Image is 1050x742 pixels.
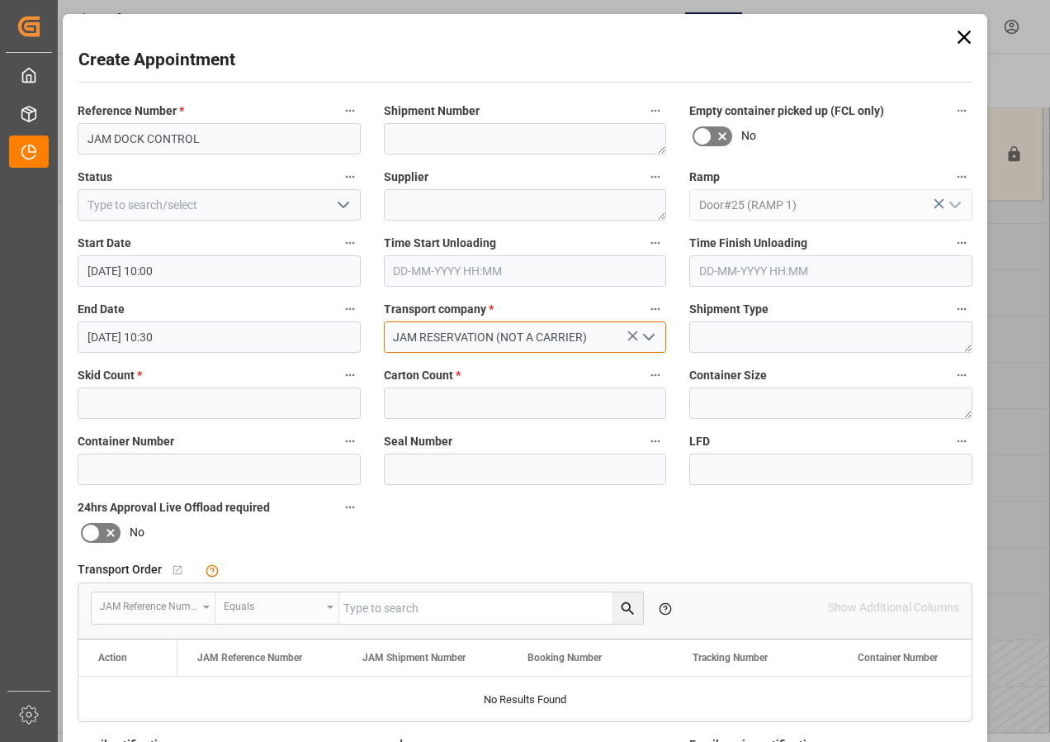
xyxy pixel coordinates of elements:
button: Container Number [339,430,361,452]
span: No [130,524,144,541]
span: Supplier [384,169,428,186]
div: Equals [224,595,321,614]
div: Action [98,652,127,664]
input: DD-MM-YYYY HH:MM [78,255,361,287]
input: DD-MM-YYYY HH:MM [78,321,361,353]
span: Seal Number [384,433,452,450]
input: Type to search [339,592,643,624]
button: Time Finish Unloading [951,232,972,254]
button: Supplier [645,166,666,188]
button: Skid Count * [339,364,361,386]
button: Seal Number [645,430,666,452]
span: Tracking Number [693,652,768,664]
span: JAM Shipment Number [362,652,466,664]
button: Shipment Type [951,298,972,320]
span: Reference Number [78,102,184,120]
span: No [741,127,756,145]
span: Carton Count [384,367,461,384]
span: Container Number [78,433,174,450]
button: open menu [329,193,354,218]
span: Transport Order [78,561,162,578]
span: Time Start Unloading [384,235,496,252]
span: Shipment Number [384,102,480,120]
span: Booking Number [527,652,602,664]
span: Skid Count [78,367,142,384]
button: LFD [951,430,972,452]
button: Transport company * [645,298,666,320]
span: Transport company [384,301,494,318]
span: Ramp [689,169,720,186]
button: search button [612,592,643,624]
h2: Create Appointment [78,47,235,74]
button: Start Date [339,232,361,254]
button: open menu [636,325,660,350]
button: Carton Count * [645,364,666,386]
span: Time Finish Unloading [689,235,807,252]
span: Container Size [689,367,767,384]
button: open menu [92,592,215,624]
span: End Date [78,301,125,318]
input: DD-MM-YYYY HH:MM [689,255,972,287]
input: DD-MM-YYYY HH:MM [384,255,667,287]
span: LFD [689,433,710,450]
span: Shipment Type [689,301,769,318]
input: Type to search/select [689,189,972,221]
button: open menu [941,193,966,218]
button: End Date [339,298,361,320]
button: Time Start Unloading [645,232,666,254]
button: Status [339,166,361,188]
span: Start Date [78,235,131,252]
button: open menu [215,592,339,624]
button: 24hrs Approval Live Offload required [339,497,361,518]
span: 24hrs Approval Live Offload required [78,499,270,516]
button: Ramp [951,166,972,188]
span: Status [78,169,112,186]
span: JAM Reference Number [197,652,302,664]
button: Container Size [951,364,972,386]
button: Shipment Number [645,100,666,121]
input: Type to search/select [78,189,361,221]
button: Reference Number * [339,100,361,121]
button: Empty container picked up (FCL only) [951,100,972,121]
div: JAM Reference Number [100,595,197,614]
span: Container Number [858,652,938,664]
span: Empty container picked up (FCL only) [689,102,884,120]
